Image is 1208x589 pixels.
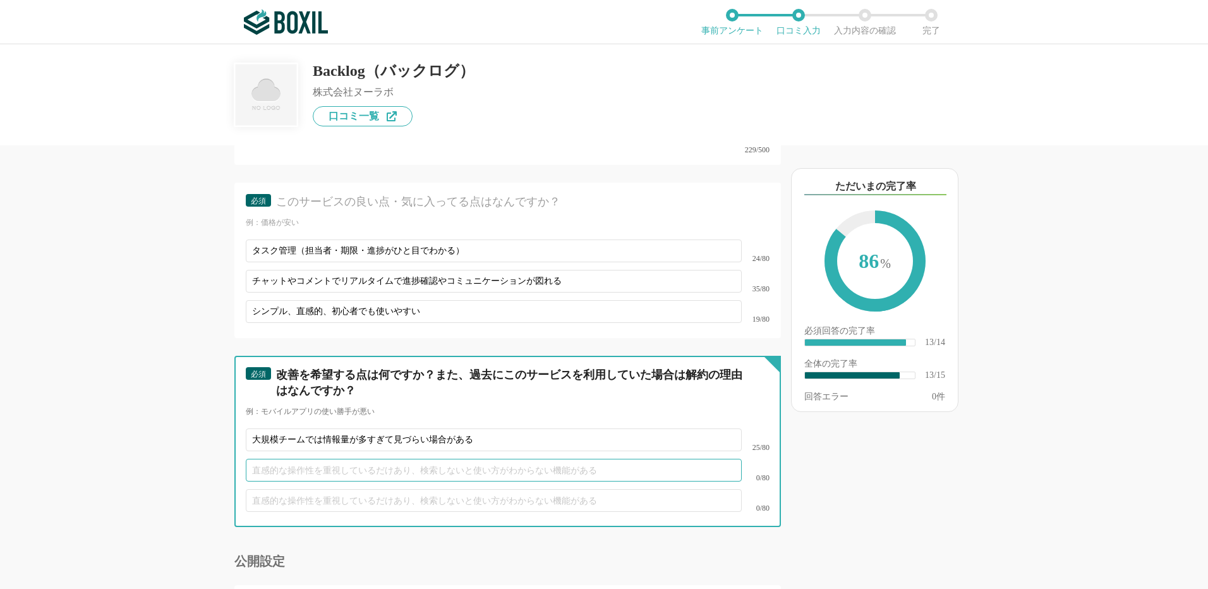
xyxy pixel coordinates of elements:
[831,9,898,35] li: 入力内容の確認
[932,392,936,401] span: 0
[837,223,913,301] span: 86
[804,392,849,401] div: 回答エラー
[880,257,891,270] span: %
[925,371,945,380] div: 13/15
[313,87,474,97] div: 株式会社ヌーラボ
[804,360,945,371] div: 全体の完了率
[898,9,964,35] li: 完了
[251,197,266,205] span: 必須
[234,555,781,568] div: 公開設定
[246,270,742,293] input: UIがわかりやすく、タスク一覧を把握しやすい
[742,315,770,323] div: 19/80
[699,9,765,35] li: 事前アンケート
[329,111,379,121] span: 口コミ一覧
[246,459,742,482] input: 直感的な操作性を重視しているだけあり、検索しないと使い方がわからない機能がある
[804,327,945,338] div: 必須回答の完了率
[246,240,742,262] input: UIがわかりやすく、タスク一覧を把握しやすい
[932,392,945,401] div: 件
[246,146,770,154] div: 229/500
[742,444,770,451] div: 25/80
[742,474,770,482] div: 0/80
[805,339,906,346] div: ​
[804,179,946,195] div: ただいまの完了率
[313,63,474,78] div: Backlog（バックログ）
[251,370,266,379] span: 必須
[246,406,770,417] div: 例：モバイルアプリの使い勝手が悪い
[246,489,742,512] input: 直感的な操作性を重視しているだけあり、検索しないと使い方がわからない機能がある
[805,372,900,379] div: ​
[276,194,747,210] div: このサービスの良い点・気に入ってる点はなんですか？
[246,300,742,323] input: UIがわかりやすく、タスク一覧を把握しやすい
[742,255,770,262] div: 24/80
[765,9,831,35] li: 口コミ入力
[246,428,742,451] input: 直感的な操作性を重視しているだけあり、検索しないと使い方がわからない機能がある
[742,504,770,512] div: 0/80
[276,367,747,399] div: 改善を希望する点は何ですか？また、過去にこのサービスを利用していた場合は解約の理由はなんですか？
[742,285,770,293] div: 35/80
[313,106,413,126] a: 口コミ一覧
[244,9,328,35] img: ボクシルSaaS_ロゴ
[246,217,770,228] div: 例：価格が安い
[925,338,945,347] div: 13/14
